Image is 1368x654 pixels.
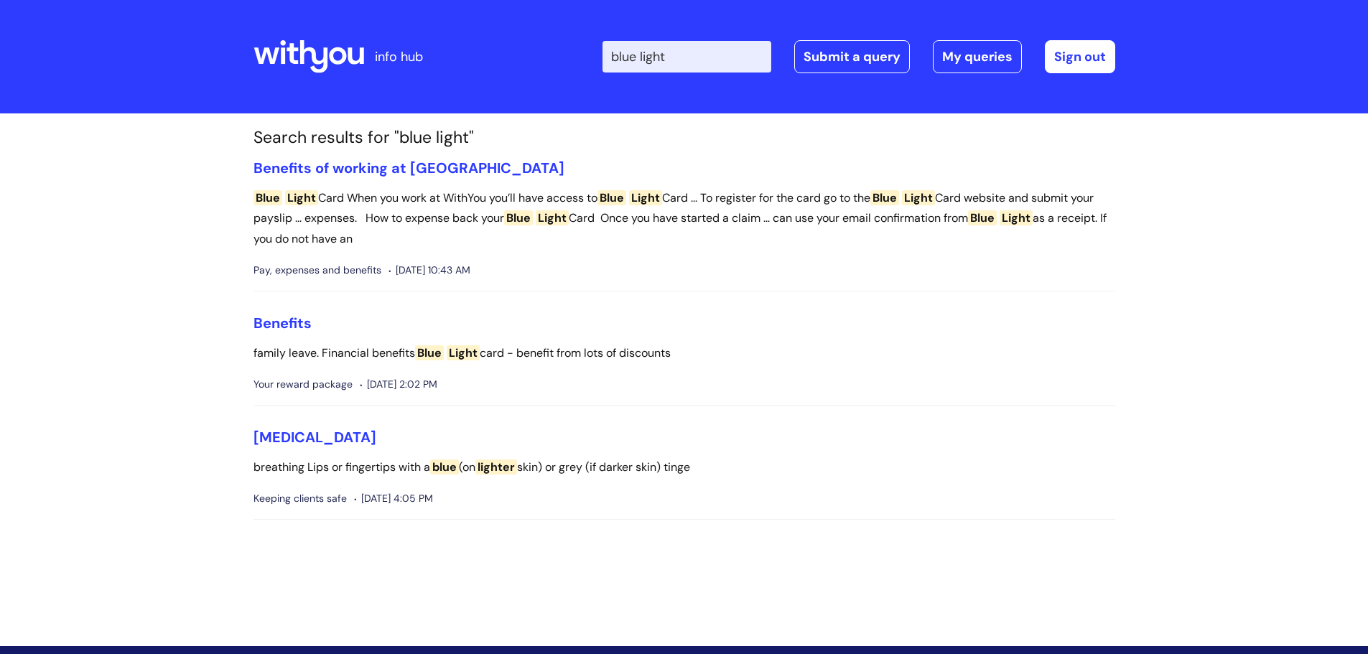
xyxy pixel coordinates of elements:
[253,190,282,205] span: Blue
[415,345,444,360] span: Blue
[430,459,459,475] span: blue
[968,210,997,225] span: Blue
[536,210,569,225] span: Light
[475,459,517,475] span: lighter
[933,40,1022,73] a: My queries
[597,190,626,205] span: Blue
[602,41,771,73] input: Search
[902,190,935,205] span: Light
[1000,210,1033,225] span: Light
[629,190,662,205] span: Light
[253,188,1115,250] p: Card When you work at WithYou you’ll have access to Card ... To register for the card go to the C...
[253,159,564,177] a: Benefits of working at [GEOGRAPHIC_DATA]
[354,490,433,508] span: [DATE] 4:05 PM
[253,261,381,279] span: Pay, expenses and benefits
[388,261,470,279] span: [DATE] 10:43 AM
[253,314,312,332] a: Benefits
[870,190,899,205] span: Blue
[504,210,533,225] span: Blue
[253,457,1115,478] p: breathing Lips or fingertips with a (on skin) or grey (if darker skin) tinge
[253,490,347,508] span: Keeping clients safe
[447,345,480,360] span: Light
[1045,40,1115,73] a: Sign out
[253,375,353,393] span: Your reward package
[360,375,437,393] span: [DATE] 2:02 PM
[253,343,1115,364] p: family leave. Financial benefits card - benefit from lots of discounts
[285,190,318,205] span: Light
[253,128,1115,148] h1: Search results for "blue light"
[794,40,910,73] a: Submit a query
[602,40,1115,73] div: | -
[375,45,423,68] p: info hub
[253,428,376,447] a: [MEDICAL_DATA]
